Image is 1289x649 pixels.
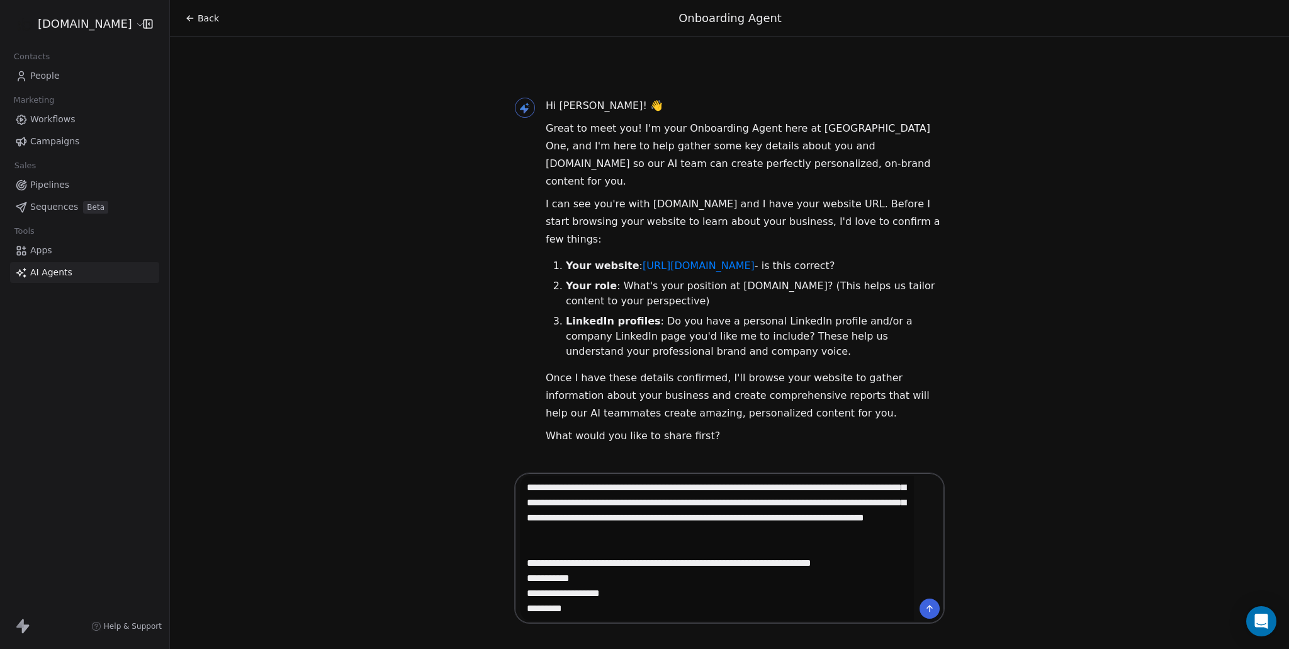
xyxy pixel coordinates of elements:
span: Contacts [8,47,55,66]
p: I can see you're with [DOMAIN_NAME] and I have your website URL. Before I start browsing your web... [546,195,945,248]
span: Tools [9,222,40,241]
span: Pipelines [30,178,69,192]
p: What would you like to share first? [546,427,945,445]
span: Sequences [30,200,78,214]
span: [DOMAIN_NAME] [38,16,132,32]
strong: Your website [566,260,639,272]
span: Back [198,12,219,25]
a: Workflows [10,109,159,130]
span: Workflows [30,113,76,126]
span: Apps [30,244,52,257]
span: Onboarding Agent [678,11,782,25]
span: Help & Support [104,621,162,631]
a: SequencesBeta [10,197,159,217]
p: Great to meet you! I'm your Onboarding Agent here at [GEOGRAPHIC_DATA] One, and I'm here to help ... [546,120,945,190]
p: Once I have these details confirmed, I'll browse your website to gather information about your bu... [546,369,945,422]
a: AI Agents [10,262,159,283]
span: Marketing [8,91,60,110]
strong: Your role [566,280,617,292]
p: Hi [PERSON_NAME]! 👋 [546,97,945,115]
li: : What's your position at [DOMAIN_NAME]? (This helps us tailor content to your perspective) [566,279,945,309]
span: Beta [83,201,108,214]
a: Apps [10,240,159,261]
li: : Do you have a personal LinkedIn profile and/or a company LinkedIn page you'd like me to include... [566,314,945,359]
a: Pipelines [10,175,159,195]
strong: LinkedIn profiles [566,315,661,327]
span: People [30,69,60,83]
span: AI Agents [30,266,72,279]
div: Open Intercom Messenger [1246,606,1276,636]
li: : - is this correct? [566,258,945,273]
a: [URL][DOMAIN_NAME] [643,260,755,272]
a: Campaigns [10,131,159,152]
img: onlinebusiness-logo.png [18,16,33,32]
span: Campaigns [30,135,79,148]
span: Sales [9,156,42,175]
button: [DOMAIN_NAME] [15,13,134,35]
a: Help & Support [91,621,162,631]
a: People [10,66,159,86]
